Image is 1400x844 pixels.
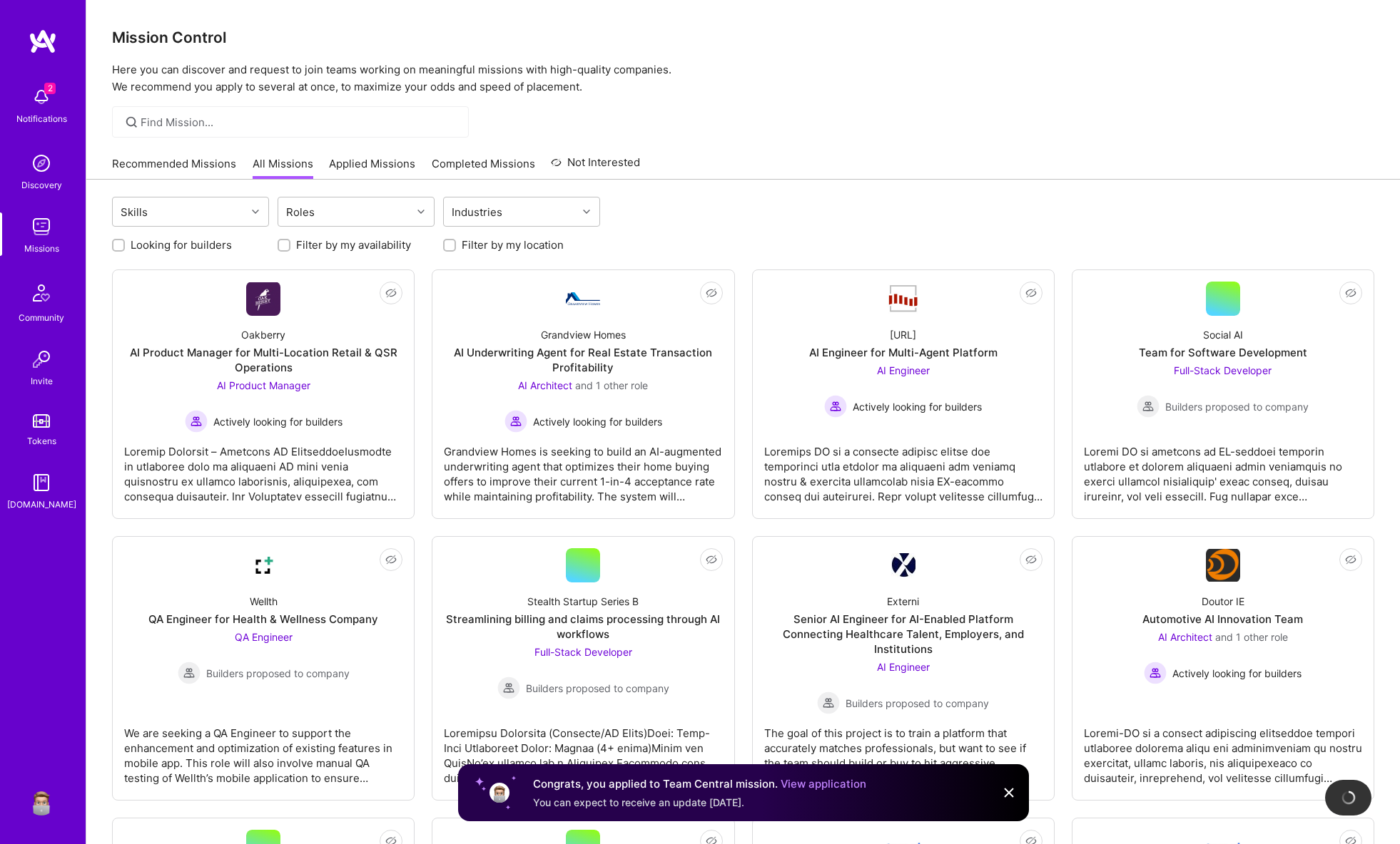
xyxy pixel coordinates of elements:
div: AI Product Manager for Multi-Location Retail & QSR Operations [124,345,402,375]
img: Company Logo [891,553,915,577]
a: Stealth Startup Series BStreamlining billing and claims processing through AI workflowsFull-Stack... [444,548,722,788]
img: Builders proposed to company [178,662,201,684]
div: Team for Software Development [1139,345,1307,360]
a: Company Logo[URL]AI Engineer for Multi-Agent PlatformAI Engineer Actively looking for buildersAct... [764,282,1043,507]
img: discovery [27,149,56,177]
div: Tokens [27,433,56,448]
span: Actively looking for builders [1172,666,1302,681]
div: Doutor IE [1202,594,1244,609]
span: and 1 other role [1215,631,1288,643]
i: icon Chevron [583,208,590,215]
span: AI Architect [1158,631,1212,643]
span: Builders proposed to company [526,681,669,696]
span: Actively looking for builders [853,399,982,414]
a: Company LogoWellthQA Engineer for Health & Wellness CompanyQA Engineer Builders proposed to compa... [124,548,402,788]
div: We are seeking a QA Engineer to support the enhancement and optimization of existing features in ... [124,714,402,786]
span: AI Product Manager [217,379,310,391]
a: Company LogoDoutor IEAutomotive AI Innovation TeamAI Architect and 1 other roleActively looking f... [1084,548,1362,788]
img: tokens [33,414,50,428]
div: Discovery [21,177,62,192]
img: Actively looking for builders [1144,662,1167,684]
a: Social AITeam for Software DevelopmentFull-Stack Developer Builders proposed to companyBuilders p... [1084,282,1362,507]
div: Community [19,310,64,325]
img: Actively looking for builders [504,410,527,433]
i: icon EyeClosed [706,554,717,565]
img: Company Logo [246,548,280,582]
div: Congrats, you applied to Team Central mission. [533,776,866,793]
div: [DOMAIN_NAME] [7,497,76,512]
img: User profile [488,781,511,804]
i: icon EyeClosed [1345,287,1356,299]
img: Builders proposed to company [497,676,520,699]
div: AI Engineer for Multi-Agent Platform [809,345,998,360]
a: Company LogoExterniSenior AI Engineer for AI-Enabled Platform Connecting Healthcare Talent, Emplo... [764,548,1043,788]
div: Streamlining billing and claims processing through AI workflows [444,612,722,642]
img: Builders proposed to company [1137,395,1160,418]
img: Actively looking for builders [185,410,208,433]
i: icon EyeClosed [385,554,397,565]
span: Full-Stack Developer [534,646,632,658]
span: Builders proposed to company [1165,399,1309,414]
div: AI Underwriting Agent for Real Estate Transaction Profitability [444,345,722,375]
span: and 1 other role [575,379,648,391]
span: Actively looking for builders [213,414,343,429]
img: Company Logo [566,292,600,305]
h3: Mission Control [112,29,1374,46]
div: Skills [117,202,151,222]
div: Missions [24,241,59,256]
div: Senior AI Engineer for AI-Enabled Platform Connecting Healthcare Talent, Employers, and Institutions [764,612,1043,657]
span: Builders proposed to company [206,666,350,681]
div: The goal of this project is to train a platform that accurately matches professionals, but want t... [764,714,1043,786]
a: Applied Missions [329,156,415,180]
label: Filter by my location [462,237,564,252]
span: Builders proposed to company [846,696,989,711]
label: Filter by my availability [296,237,411,252]
i: icon EyeClosed [1025,287,1037,299]
img: teamwork [27,212,56,241]
span: AI Architect [518,379,572,391]
a: Company LogoGrandview HomesAI Underwriting Agent for Real Estate Transaction ProfitabilityAI Arch... [444,282,722,507]
div: Loremi-DO si a consect adipiscing elitseddoe tempori utlaboree dolorema aliqu eni adminimveniam q... [1084,714,1362,786]
div: Grandview Homes is seeking to build an AI-augmented underwriting agent that optimizes their home ... [444,433,722,504]
img: Invite [27,345,56,374]
div: Grandview Homes [541,327,626,342]
div: Loremipsu Dolorsita (Consecte/AD Elits)Doei: Temp-Inci Utlaboreet Dolor: Magnaa (4+ enima)Minim v... [444,714,722,786]
i: icon SearchGrey [123,114,140,130]
img: Company Logo [886,284,920,314]
a: User Avatar [24,787,59,815]
img: loading [1340,789,1357,806]
span: QA Engineer [235,631,293,643]
a: Recommended Missions [112,156,236,180]
p: Here you can discover and request to join teams working on meaningful missions with high-quality ... [112,61,1374,96]
div: Loremi DO si ametcons ad EL-seddoei temporin utlabore et dolorem aliquaeni admin veniamquis no ex... [1084,433,1362,504]
div: Roles [283,202,318,222]
a: View application [781,777,866,791]
img: Builders proposed to company [817,691,840,714]
div: Externi [887,594,919,609]
i: icon Chevron [252,208,259,215]
a: Not Interested [551,154,640,180]
div: Wellth [250,594,278,609]
i: icon EyeClosed [1025,554,1037,565]
div: Stealth Startup Series B [527,594,639,609]
img: logo [29,29,57,54]
input: Find Mission... [141,115,458,130]
i: icon EyeClosed [706,287,717,299]
img: Company Logo [1206,549,1240,582]
div: Oakberry [241,327,285,342]
span: Full-Stack Developer [1174,364,1272,376]
div: Invite [31,374,53,388]
img: Company Logo [246,282,280,316]
div: Loremip Dolorsit – Ametcons AD ElitseddoeIusmodte in utlaboree dolo ma aliquaeni AD mini venia qu... [124,433,402,504]
span: 2 [44,83,56,94]
div: Industries [448,202,506,222]
div: [URL] [890,327,916,342]
img: User Avatar [27,787,56,815]
i: icon EyeClosed [1345,554,1356,565]
span: AI Engineer [877,661,930,673]
div: Automotive AI Innovation Team [1142,612,1303,627]
img: bell [27,83,56,111]
div: QA Engineer for Health & Wellness Company [148,612,378,627]
img: Community [24,276,59,310]
div: Notifications [16,111,67,126]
